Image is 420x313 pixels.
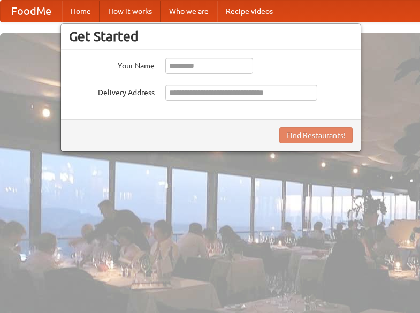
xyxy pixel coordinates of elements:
[69,85,155,98] label: Delivery Address
[161,1,217,22] a: Who we are
[100,1,161,22] a: How it works
[1,1,62,22] a: FoodMe
[69,58,155,71] label: Your Name
[69,28,353,44] h3: Get Started
[217,1,281,22] a: Recipe videos
[62,1,100,22] a: Home
[279,127,353,143] button: Find Restaurants!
